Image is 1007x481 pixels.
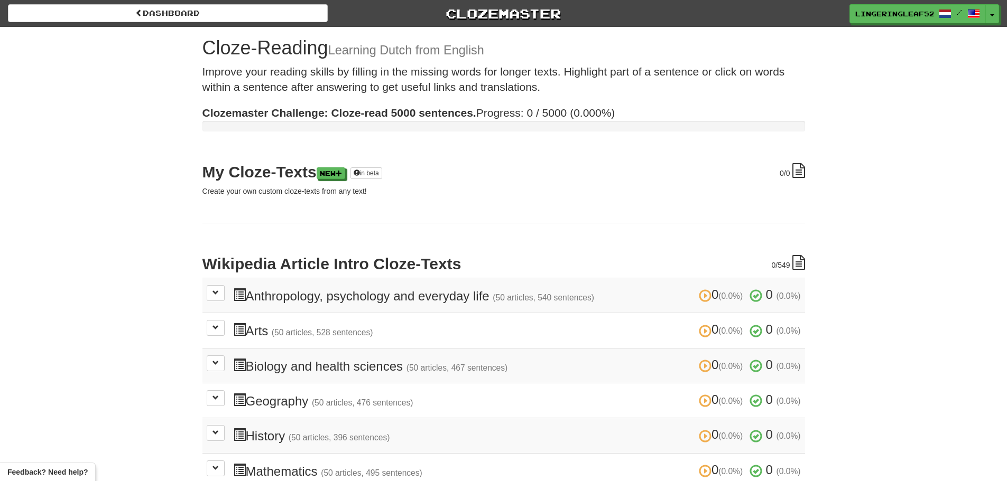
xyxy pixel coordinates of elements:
[699,427,746,441] span: 0
[493,293,594,302] small: (50 articles, 540 sentences)
[321,468,422,477] small: (50 articles, 495 sentences)
[780,163,805,178] div: /0
[718,397,743,405] small: (0.0%)
[699,357,746,372] span: 0
[233,288,801,303] h3: Anthropology, psychology and everyday life
[289,433,390,442] small: (50 articles, 396 sentences)
[202,186,805,196] p: Create your own custom cloze-texts from any text!
[766,392,773,407] span: 0
[699,463,746,477] span: 0
[328,43,484,57] small: Learning Dutch from English
[202,163,805,181] h2: My Cloze-Texts
[317,167,345,179] a: New
[699,322,746,336] span: 0
[233,358,801,373] h3: Biology and health sciences
[202,107,615,119] span: Progress: 0 / 5000 (0.000%)
[312,398,413,407] small: (50 articles, 476 sentences)
[233,463,801,478] h3: Mathematics
[7,467,88,477] span: Open feedback widget
[350,167,382,179] a: in beta
[202,37,805,59] h1: Cloze-Reading
[718,467,743,476] small: (0.0%)
[202,64,805,95] p: Improve your reading skills by filling in the missing words for longer texts. Highlight part of a...
[849,4,986,23] a: LingeringLeaf5262 /
[766,463,773,477] span: 0
[777,467,801,476] small: (0.0%)
[344,4,663,23] a: Clozemaster
[766,357,773,372] span: 0
[202,107,476,119] strong: Clozemaster Challenge: Cloze-read 5000 sentences.
[766,322,773,336] span: 0
[699,287,746,301] span: 0
[407,363,508,372] small: (50 articles, 467 sentences)
[777,431,801,440] small: (0.0%)
[718,291,743,300] small: (0.0%)
[777,326,801,335] small: (0.0%)
[718,362,743,371] small: (0.0%)
[272,328,373,337] small: (50 articles, 528 sentences)
[699,392,746,407] span: 0
[718,326,743,335] small: (0.0%)
[766,287,773,301] span: 0
[855,9,934,18] span: LingeringLeaf5262
[233,428,801,443] h3: History
[777,362,801,371] small: (0.0%)
[202,255,805,272] h2: Wikipedia Article Intro Cloze-Texts
[957,8,962,16] span: /
[771,261,775,269] span: 0
[777,397,801,405] small: (0.0%)
[233,323,801,338] h3: Arts
[766,427,773,441] span: 0
[718,431,743,440] small: (0.0%)
[8,4,328,22] a: Dashboard
[777,291,801,300] small: (0.0%)
[771,255,805,270] div: /549
[780,169,784,177] span: 0
[233,393,801,408] h3: Geography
